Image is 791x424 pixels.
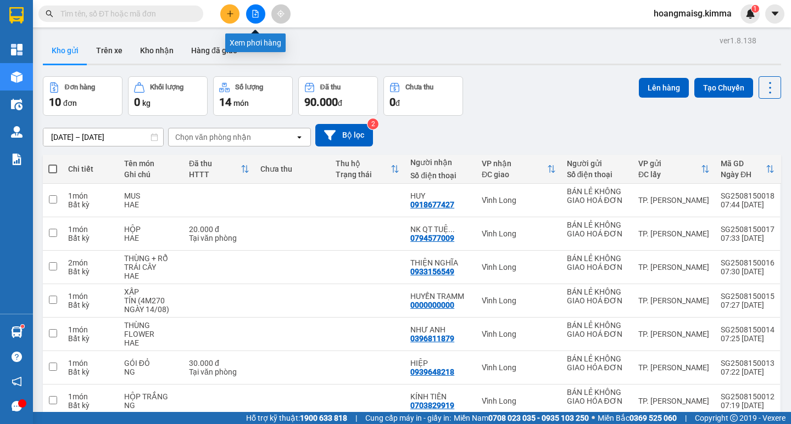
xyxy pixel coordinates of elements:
[87,37,131,64] button: Trên xe
[753,5,757,13] span: 1
[721,334,775,343] div: 07:25 [DATE]
[633,155,715,184] th: Toggle SortBy
[213,76,293,116] button: Số lượng14món
[454,412,589,424] span: Miền Nam
[124,321,178,338] div: THÙNG FLOWER
[694,78,753,98] button: Tạo Chuyến
[124,234,178,242] div: HAE
[638,363,710,372] div: TP. [PERSON_NAME]
[304,95,338,109] span: 90.000
[389,95,396,109] span: 0
[721,359,775,368] div: SG2508150013
[43,37,87,64] button: Kho gửi
[482,170,547,179] div: ĐC giao
[315,124,373,146] button: Bộ lọc
[124,200,178,209] div: HAE
[43,128,163,146] input: Select a date range.
[9,7,24,24] img: logo-vxr
[220,4,239,24] button: plus
[638,296,710,305] div: TP. [PERSON_NAME]
[295,133,304,142] svg: open
[219,95,231,109] span: 14
[410,301,454,309] div: 0000000000
[638,229,710,238] div: TP. [PERSON_NAME]
[233,99,249,108] span: món
[639,78,689,98] button: Lên hàng
[65,83,95,91] div: Đơn hàng
[482,330,555,338] div: Vĩnh Long
[410,359,471,368] div: HIỆP
[482,263,555,272] div: Vĩnh Long
[124,159,178,168] div: Tên món
[124,170,178,179] div: Ghi chú
[246,412,347,424] span: Hỗ trợ kỹ thuật:
[68,258,113,267] div: 2 món
[638,330,710,338] div: TP. [PERSON_NAME]
[260,165,324,173] div: Chưa thu
[182,37,246,64] button: Hàng đã giao
[685,412,687,424] span: |
[770,9,780,19] span: caret-down
[482,229,555,238] div: Vĩnh Long
[482,296,555,305] div: Vĩnh Long
[175,132,251,143] div: Chọn văn phòng nhận
[482,363,555,372] div: Vĩnh Long
[298,76,378,116] button: Đã thu90.000đ
[630,414,677,422] strong: 0369 525 060
[246,4,265,24] button: file-add
[183,155,255,184] th: Toggle SortBy
[330,155,405,184] th: Toggle SortBy
[567,187,627,205] div: BÁN LẺ KHÔNG GIAO HOÁ ĐƠN
[12,401,22,411] span: message
[715,155,780,184] th: Toggle SortBy
[410,334,454,343] div: 0396811879
[638,263,710,272] div: TP. [PERSON_NAME]
[124,287,178,296] div: XẤP
[720,35,756,47] div: ver 1.8.138
[745,9,755,19] img: icon-new-feature
[448,225,455,234] span: ...
[68,165,113,173] div: Chi tiết
[124,401,178,410] div: NG
[567,354,627,372] div: BÁN LẺ KHÔNG GIAO HÓA ĐƠN
[482,196,555,205] div: Vĩnh Long
[150,83,183,91] div: Khối lượng
[383,76,463,116] button: Chưa thu0đ
[410,234,454,242] div: 0794577009
[225,33,286,52] div: Xem phơi hàng
[320,83,341,91] div: Đã thu
[68,301,113,309] div: Bất kỳ
[124,359,178,368] div: GÓI ĐỎ
[721,267,775,276] div: 07:30 [DATE]
[355,412,357,424] span: |
[11,71,23,83] img: warehouse-icon
[638,170,701,179] div: ĐC lấy
[592,416,595,420] span: ⚪️
[721,401,775,410] div: 07:19 [DATE]
[131,37,182,64] button: Kho nhận
[410,258,471,267] div: THIỆN NGHĨA
[410,392,471,401] div: KÍNH TIÊN
[68,191,113,200] div: 1 món
[410,267,454,276] div: 0933156549
[721,225,775,234] div: SG2508150017
[226,10,234,18] span: plus
[638,196,710,205] div: TP. [PERSON_NAME]
[367,118,378,129] sup: 2
[271,4,291,24] button: aim
[68,292,113,301] div: 1 món
[721,301,775,309] div: 07:27 [DATE]
[410,200,454,209] div: 0918677427
[124,254,178,272] div: THÙNG + RỔ TRÁI CÂY
[124,191,178,200] div: MUS
[12,352,22,362] span: question-circle
[68,325,113,334] div: 1 món
[68,368,113,376] div: Bất kỳ
[68,401,113,410] div: Bất kỳ
[11,154,23,165] img: solution-icon
[21,325,24,328] sup: 1
[68,200,113,209] div: Bất kỳ
[124,272,178,280] div: HAE
[567,159,627,168] div: Người gửi
[11,99,23,110] img: warehouse-icon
